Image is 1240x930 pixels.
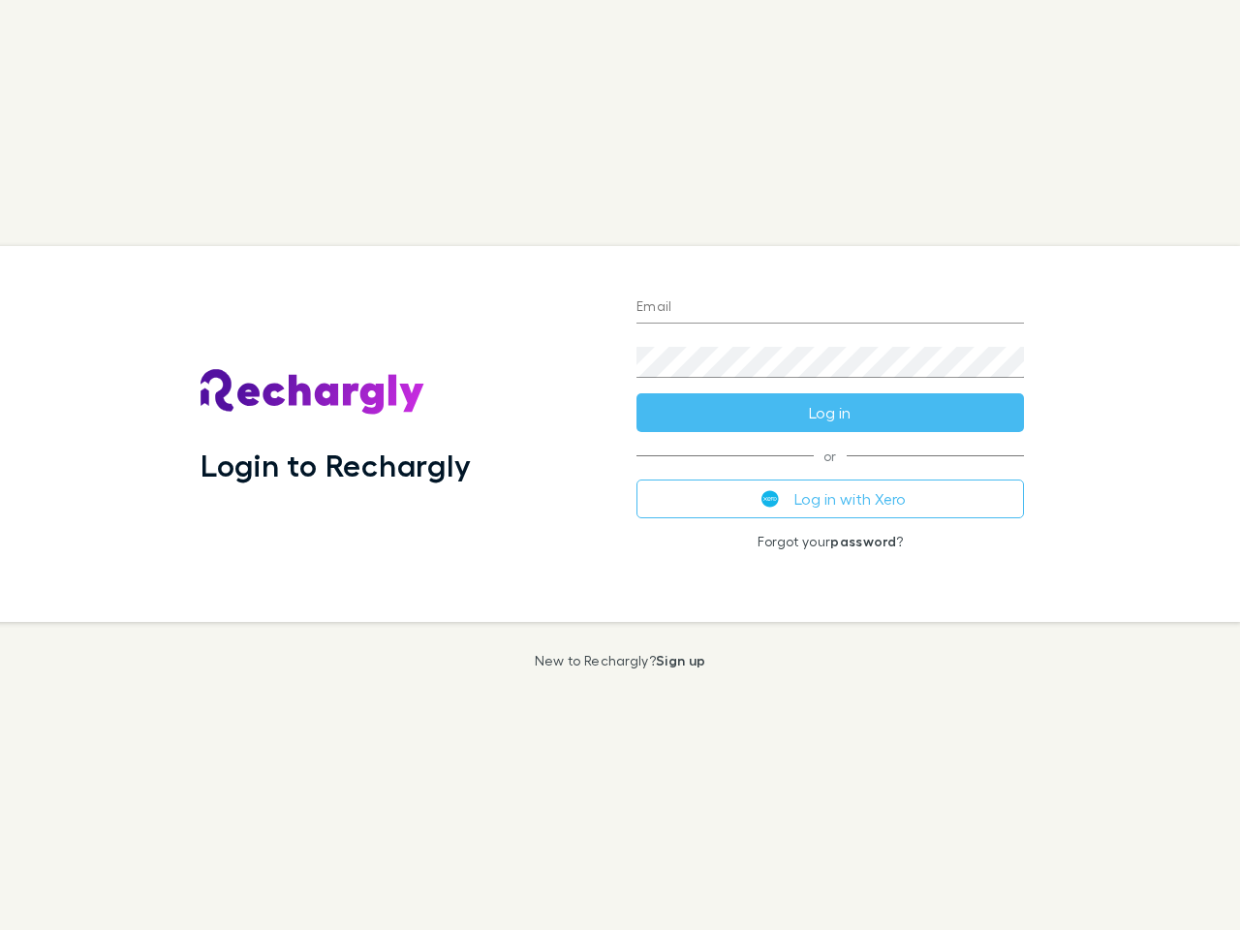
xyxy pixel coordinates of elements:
a: Sign up [656,652,705,668]
p: New to Rechargly? [535,653,706,668]
p: Forgot your ? [636,534,1024,549]
h1: Login to Rechargly [201,447,471,483]
a: password [830,533,896,549]
button: Log in [636,393,1024,432]
button: Log in with Xero [636,480,1024,518]
img: Rechargly's Logo [201,369,425,416]
img: Xero's logo [761,490,779,508]
span: or [636,455,1024,456]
